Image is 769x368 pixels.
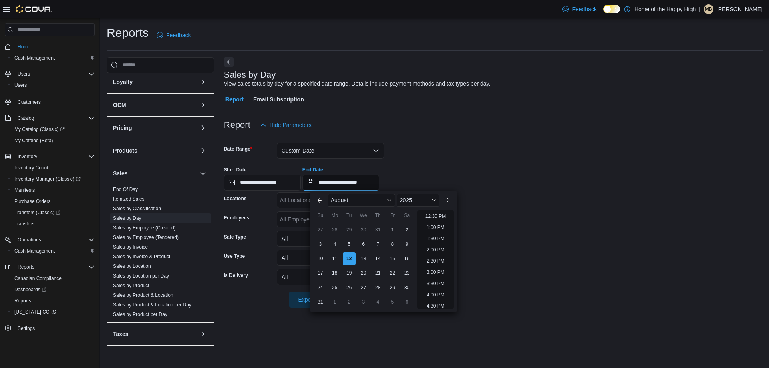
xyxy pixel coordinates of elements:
[224,234,246,240] label: Sale Type
[113,196,145,202] span: Itemized Sales
[328,252,341,265] div: day-11
[113,330,129,338] h3: Taxes
[14,82,27,88] span: Users
[289,292,334,308] button: Export
[11,163,52,173] a: Inventory Count
[603,13,604,14] span: Dark Mode
[11,273,65,283] a: Canadian Compliance
[8,207,98,218] a: Transfers (Classic)
[699,4,701,14] p: |
[343,209,356,222] div: Tu
[343,252,356,265] div: day-12
[113,302,191,308] span: Sales by Product & Location per Day
[422,211,449,221] li: 12:30 PM
[372,209,384,222] div: Th
[18,99,41,105] span: Customers
[302,175,379,191] input: Press the down key to enter a popover containing a calendar. Press the escape key to close the po...
[18,71,30,77] span: Users
[11,296,95,306] span: Reports
[401,296,413,308] div: day-6
[14,69,95,79] span: Users
[11,246,95,256] span: Cash Management
[11,285,95,294] span: Dashboards
[423,234,448,243] li: 1:30 PM
[113,187,138,192] a: End Of Day
[113,147,197,155] button: Products
[113,101,197,109] button: OCM
[314,267,327,280] div: day-17
[14,275,62,282] span: Canadian Compliance
[2,113,98,124] button: Catalog
[8,124,98,135] a: My Catalog (Classic)
[270,121,312,129] span: Hide Parameters
[441,194,454,207] button: Next month
[16,5,52,13] img: Cova
[401,252,413,265] div: day-16
[18,264,34,270] span: Reports
[277,143,384,159] button: Custom Date
[224,175,301,191] input: Press the down key to open a popover containing a calendar.
[113,292,173,298] span: Sales by Product & Location
[14,165,48,171] span: Inventory Count
[328,209,341,222] div: Mo
[386,267,399,280] div: day-22
[386,252,399,265] div: day-15
[14,42,34,52] a: Home
[14,209,60,216] span: Transfers (Classic)
[11,208,95,217] span: Transfers (Classic)
[18,115,34,121] span: Catalog
[11,174,95,184] span: Inventory Manager (Classic)
[224,70,276,80] h3: Sales by Day
[107,25,149,41] h1: Reports
[423,279,448,288] li: 3:30 PM
[113,254,170,259] a: Sales by Invoice & Product
[11,185,95,195] span: Manifests
[2,96,98,107] button: Customers
[113,225,176,231] a: Sales by Employee (Created)
[198,146,208,155] button: Products
[357,209,370,222] div: We
[11,125,68,134] a: My Catalog (Classic)
[423,301,448,311] li: 4:30 PM
[397,194,439,207] div: Button. Open the year selector. 2025 is currently selected.
[224,167,247,173] label: Start Date
[313,223,414,309] div: August, 2025
[11,185,38,195] a: Manifests
[224,146,252,152] label: Date Range
[302,167,323,173] label: End Date
[113,312,167,317] a: Sales by Product per Day
[328,267,341,280] div: day-18
[423,256,448,266] li: 2:30 PM
[343,267,356,280] div: day-19
[113,124,197,132] button: Pricing
[328,194,395,207] div: Button. Open the month selector. August is currently selected.
[113,78,133,86] h3: Loyalty
[357,296,370,308] div: day-3
[11,136,95,145] span: My Catalog (Beta)
[113,215,141,221] span: Sales by Day
[14,324,38,333] a: Settings
[14,152,40,161] button: Inventory
[8,245,98,257] button: Cash Management
[11,197,95,206] span: Purchase Orders
[14,262,38,272] button: Reports
[14,97,44,107] a: Customers
[14,221,34,227] span: Transfers
[331,197,348,203] span: August
[224,57,234,67] button: Next
[14,298,31,304] span: Reports
[113,186,138,193] span: End Of Day
[11,273,95,283] span: Canadian Compliance
[14,198,51,205] span: Purchase Orders
[14,42,95,52] span: Home
[113,263,151,269] span: Sales by Location
[401,267,413,280] div: day-23
[401,209,413,222] div: Sa
[386,223,399,236] div: day-1
[11,219,95,229] span: Transfers
[314,238,327,251] div: day-3
[113,124,132,132] h3: Pricing
[372,281,384,294] div: day-28
[257,117,315,133] button: Hide Parameters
